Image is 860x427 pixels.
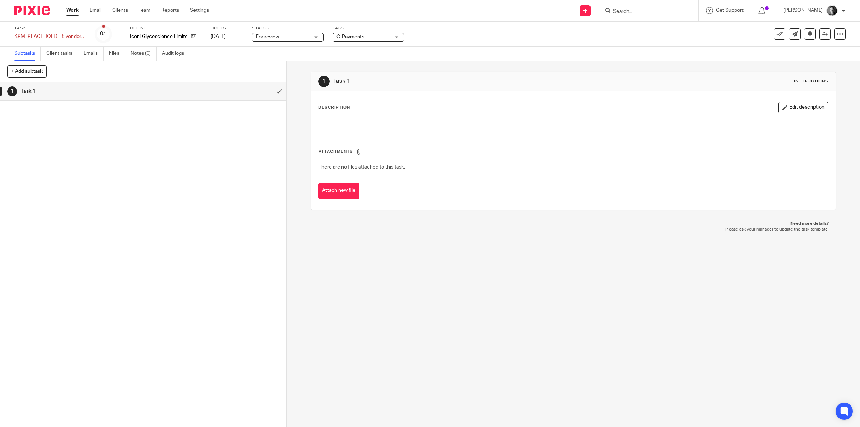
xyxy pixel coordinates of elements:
input: Search [612,9,677,15]
p: Iceni Glycoscience Limited [130,33,187,40]
a: Clients [112,7,128,14]
a: Reports [161,7,179,14]
p: Description [318,105,350,110]
button: Attach new file [318,183,359,199]
small: /1 [103,32,107,36]
span: Get Support [716,8,744,13]
a: Notes (0) [130,47,157,61]
a: Subtasks [14,47,41,61]
span: For review [256,34,279,39]
a: Email [90,7,101,14]
a: Work [66,7,79,14]
p: Please ask your manager to update the task template. [318,227,829,232]
div: KPM_PLACEHOLDER: vendor payment run [14,33,86,40]
span: C-Payments [336,34,364,39]
a: Emails [83,47,104,61]
label: Task [14,25,86,31]
a: Settings [190,7,209,14]
p: [PERSON_NAME] [783,7,823,14]
p: Need more details? [318,221,829,227]
img: Pixie [14,6,50,15]
img: DSC_9061-3.jpg [826,5,838,16]
span: [DATE] [211,34,226,39]
label: Tags [333,25,404,31]
a: Audit logs [162,47,190,61]
label: Status [252,25,324,31]
button: + Add subtask [7,65,47,77]
h1: Task 1 [333,77,588,85]
label: Client [130,25,202,31]
div: 1 [7,86,17,96]
div: Instructions [794,79,828,84]
button: Edit description [778,102,828,113]
label: Due by [211,25,243,31]
a: Files [109,47,125,61]
div: 0 [100,30,107,38]
a: Client tasks [46,47,78,61]
div: 1 [318,76,330,87]
span: There are no files attached to this task. [319,165,405,170]
span: Attachments [319,150,353,153]
h1: Task 1 [21,86,183,97]
a: Team [139,7,150,14]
